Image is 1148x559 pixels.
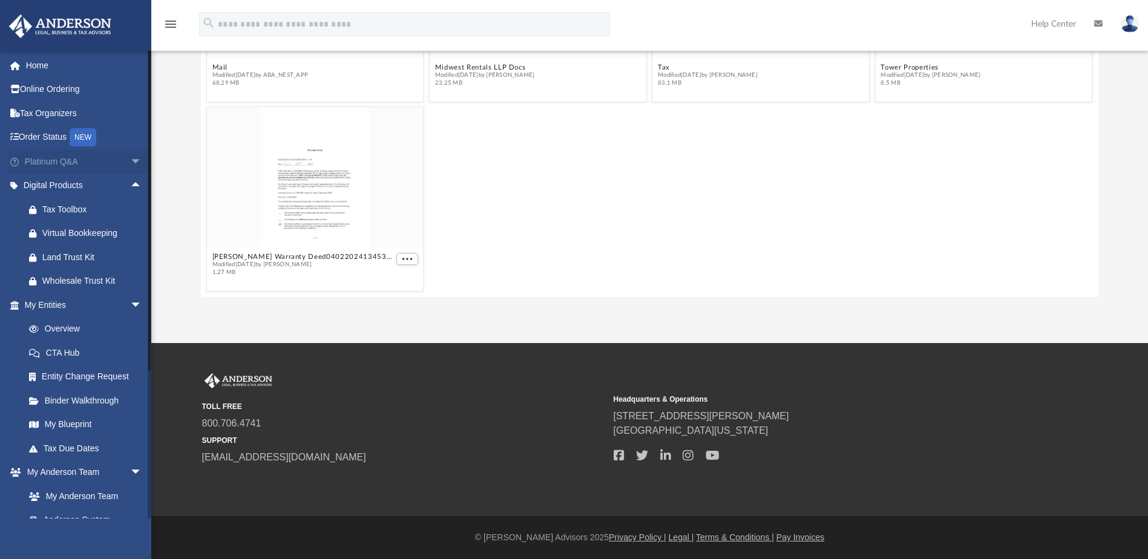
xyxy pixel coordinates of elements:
a: My Anderson Team [17,484,148,508]
a: Digital Productsarrow_drop_up [8,174,160,198]
img: User Pic [1121,15,1139,33]
a: Entity Change Request [17,365,160,389]
i: menu [163,17,178,31]
a: Virtual Bookkeeping [17,221,160,246]
span: arrow_drop_down [130,460,154,485]
a: Overview [17,317,160,341]
a: Land Trust Kit [17,245,160,269]
button: Tower Properties [881,64,981,71]
a: Tax Due Dates [17,436,160,460]
a: My Anderson Teamarrow_drop_down [8,460,154,485]
span: Modified [DATE] by [PERSON_NAME] [658,71,758,79]
span: 83.1 MB [658,79,758,87]
a: menu [163,23,178,31]
a: Terms & Conditions | [696,532,774,542]
button: Midwest Rentals LLP Docs [435,64,535,71]
span: Modified [DATE] by [PERSON_NAME] [881,71,981,79]
a: Home [8,53,160,77]
a: Anderson System [17,508,154,532]
a: Pay Invoices [776,532,824,542]
div: NEW [70,128,96,146]
span: arrow_drop_down [130,293,154,318]
a: [GEOGRAPHIC_DATA][US_STATE] [614,425,769,436]
div: Land Trust Kit [42,250,145,265]
a: My Entitiesarrow_drop_down [8,293,160,317]
div: grid [201,22,1098,296]
a: Online Ordering [8,77,160,102]
a: Tax Toolbox [17,197,160,221]
button: More options [396,253,418,266]
a: Binder Walkthrough [17,388,160,413]
a: Order StatusNEW [8,125,160,150]
a: Platinum Q&Aarrow_drop_down [8,149,160,174]
small: SUPPORT [202,435,605,446]
span: 23.25 MB [435,79,535,87]
a: [STREET_ADDRESS][PERSON_NAME] [614,411,789,421]
span: 8.5 MB [881,79,981,87]
a: [EMAIL_ADDRESS][DOMAIN_NAME] [202,452,366,462]
a: Legal | [669,532,694,542]
div: © [PERSON_NAME] Advisors 2025 [151,531,1148,544]
div: Wholesale Trust Kit [42,273,145,289]
i: search [202,16,215,30]
img: Anderson Advisors Platinum Portal [202,373,275,389]
a: Privacy Policy | [609,532,666,542]
a: CTA Hub [17,341,160,365]
img: Anderson Advisors Platinum Portal [5,15,115,38]
button: Mail [212,64,309,71]
a: My Blueprint [17,413,154,437]
small: TOLL FREE [202,401,605,412]
small: Headquarters & Operations [614,394,1017,405]
div: Tax Toolbox [42,202,145,217]
span: arrow_drop_up [130,174,154,198]
a: 800.706.4741 [202,418,261,428]
div: Virtual Bookkeeping [42,226,145,241]
span: Modified [DATE] by ABA_NEST_APP [212,71,309,79]
a: Wholesale Trust Kit [17,269,160,293]
span: 1.27 MB [212,269,394,276]
button: [PERSON_NAME] Warranty Deed04022024134539870_0001.pdf [212,253,394,261]
span: Modified [DATE] by [PERSON_NAME] [212,261,394,269]
span: 68.29 MB [212,79,309,87]
span: arrow_drop_down [130,149,154,174]
a: Tax Organizers [8,101,160,125]
button: Tax [658,64,758,71]
span: Modified [DATE] by [PERSON_NAME] [435,71,535,79]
